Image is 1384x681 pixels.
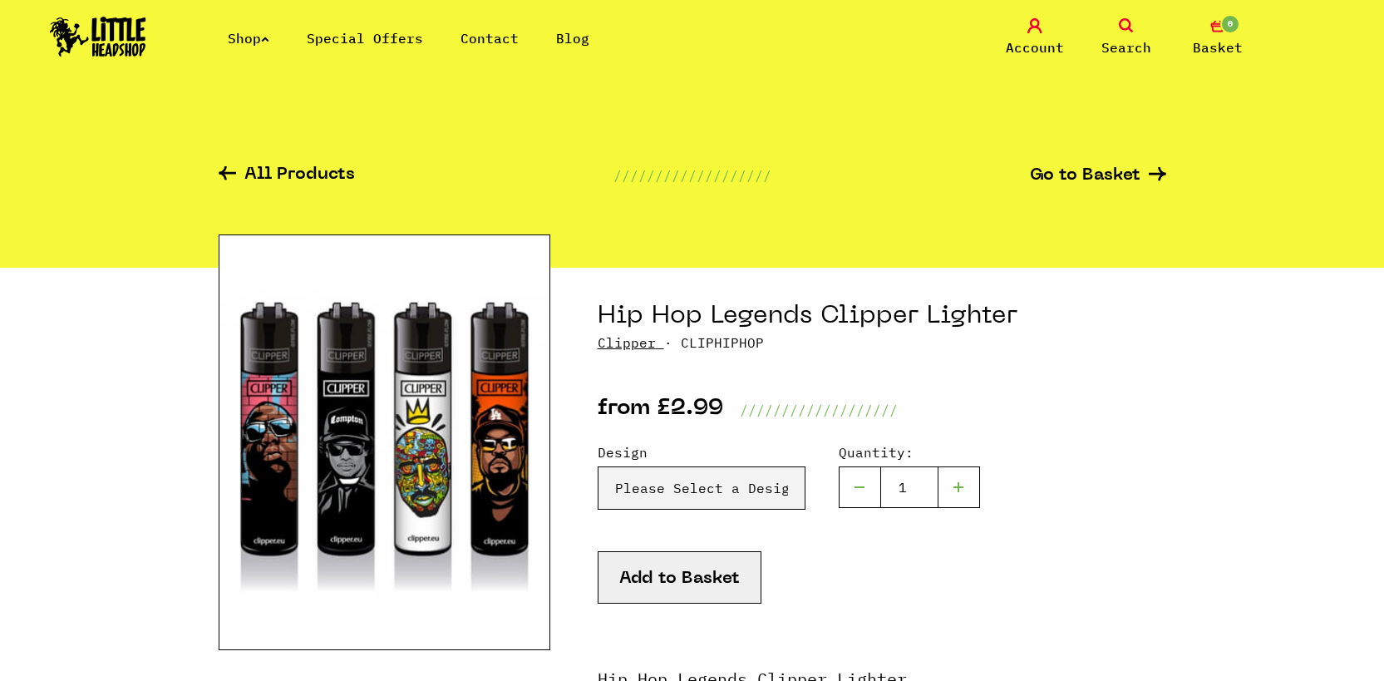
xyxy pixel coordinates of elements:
button: Add to Basket [598,551,761,604]
p: /////////////////// [613,165,771,185]
a: Special Offers [307,30,423,47]
span: Account [1006,37,1064,57]
span: Search [1101,37,1151,57]
span: 0 [1220,14,1240,34]
img: Little Head Shop Logo [50,17,146,57]
input: 1 [880,466,938,508]
a: Go to Basket [1030,167,1166,185]
img: Hip Hop Legends Clipper Lighter [219,234,550,650]
h1: Hip Hop Legends Clipper Lighter [598,301,1166,333]
label: Design [598,442,805,462]
a: Clipper [598,334,656,351]
a: Blog [556,30,589,47]
a: Contact [461,30,519,47]
a: Search [1085,18,1168,57]
a: All Products [219,166,355,185]
p: /////////////////// [740,400,898,420]
label: Quantity: [839,442,980,462]
a: Shop [228,30,269,47]
p: · CLIPHIPHOP [598,333,1166,353]
p: from £2.99 [598,400,723,420]
span: Basket [1193,37,1243,57]
a: 0 Basket [1176,18,1259,57]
